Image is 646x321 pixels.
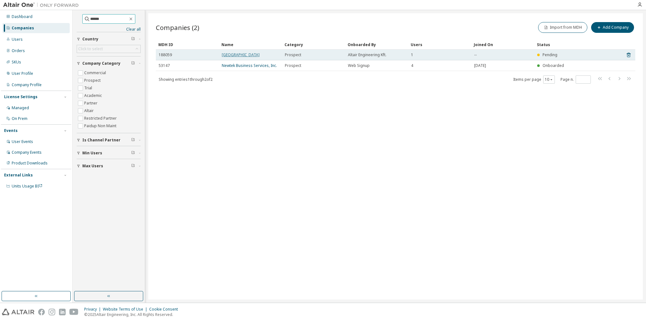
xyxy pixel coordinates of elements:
div: User Events [12,139,33,144]
label: Altair [84,107,95,115]
div: Name [221,39,279,50]
button: Max Users [77,159,141,173]
div: Company Events [12,150,42,155]
a: Clear all [77,27,141,32]
div: External Links [4,173,33,178]
span: Prospect [285,52,301,57]
div: Privacy [84,307,103,312]
div: Users [12,37,23,42]
button: Company Category [77,56,141,70]
span: Showing entries 1 through 2 of 2 [159,77,213,82]
span: Onboarded [543,63,564,68]
div: Click to select [78,46,103,51]
div: License Settings [4,94,38,99]
span: Clear filter [131,163,135,169]
img: instagram.svg [49,309,55,315]
div: Click to select [77,45,140,53]
span: Units Usage BI [12,183,43,189]
label: Prospect [84,77,102,84]
span: -- [474,52,477,57]
button: 10 [545,77,553,82]
a: [GEOGRAPHIC_DATA] [222,52,260,57]
span: Max Users [82,163,103,169]
div: User Profile [12,71,33,76]
span: Is Channel Partner [82,138,120,143]
span: Items per page [513,75,555,84]
img: linkedin.svg [59,309,66,315]
span: Pending [543,52,557,57]
div: Cookie Consent [149,307,182,312]
button: Add Company [591,22,634,33]
a: Newtek Business Services, Inc. [222,63,277,68]
img: altair_logo.svg [2,309,34,315]
div: Status [537,39,597,50]
label: Commercial [84,69,107,77]
span: Prospect [285,63,301,68]
div: Website Terms of Use [103,307,149,312]
span: Web Signup [348,63,370,68]
span: 53147 [159,63,170,68]
div: Category [285,39,343,50]
div: Company Profile [12,82,42,87]
span: Altair Engineering Kft. [348,52,386,57]
div: On Prem [12,116,27,121]
div: Dashboard [12,14,32,19]
div: Product Downloads [12,161,48,166]
span: [DATE] [474,63,486,68]
img: youtube.svg [69,309,79,315]
label: Restricted Partner [84,115,118,122]
label: Trial [84,84,93,92]
span: Min Users [82,151,102,156]
div: Onboarded By [348,39,406,50]
span: 188059 [159,52,172,57]
label: Partner [84,99,99,107]
span: Companies (2) [156,23,199,32]
label: Paidup Non Maint [84,122,118,130]
div: Joined On [474,39,532,50]
div: SKUs [12,60,21,65]
span: Company Category [82,61,120,66]
div: Users [411,39,469,50]
span: Clear filter [131,37,135,42]
span: 1 [411,52,413,57]
button: Is Channel Partner [77,133,141,147]
button: Import from MDH [538,22,587,33]
button: Country [77,32,141,46]
div: Companies [12,26,34,31]
span: 4 [411,63,413,68]
span: Clear filter [131,138,135,143]
div: Managed [12,105,29,110]
label: Academic [84,92,103,99]
span: Page n. [561,75,591,84]
button: Min Users [77,146,141,160]
span: Country [82,37,98,42]
div: Orders [12,48,25,53]
div: Events [4,128,18,133]
span: Clear filter [131,61,135,66]
img: facebook.svg [38,309,45,315]
span: Clear filter [131,151,135,156]
div: MDH ID [158,39,216,50]
p: © 2025 Altair Engineering, Inc. All Rights Reserved. [84,312,182,317]
img: Altair One [3,2,82,8]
